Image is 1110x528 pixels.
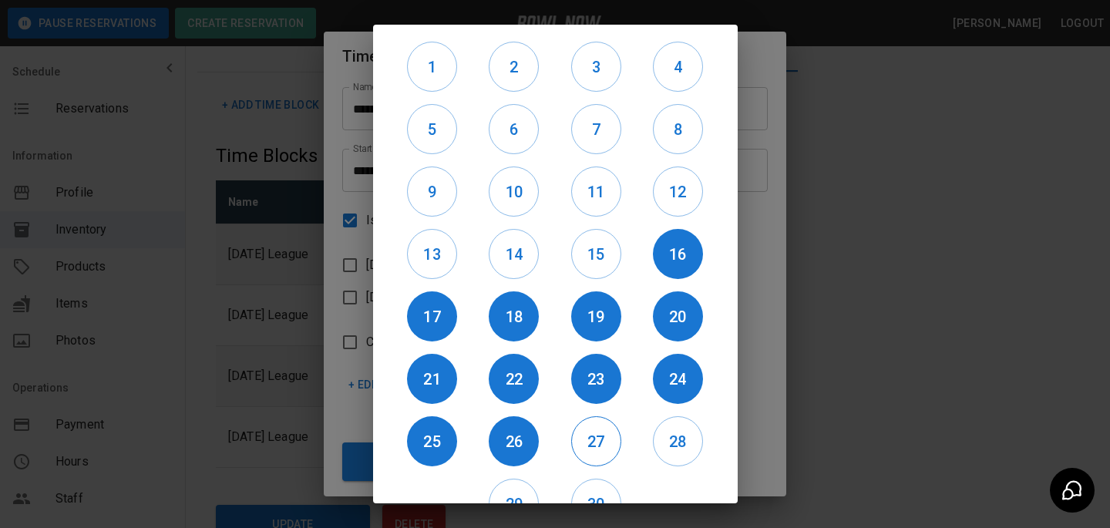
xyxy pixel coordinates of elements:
[407,291,457,341] button: 17
[571,229,621,279] button: 15
[408,55,456,79] h6: 1
[407,367,457,392] h6: 21
[408,117,456,142] h6: 5
[571,304,621,329] h6: 19
[654,55,702,79] h6: 4
[489,180,538,204] h6: 10
[571,291,621,341] button: 19
[571,42,621,92] button: 3
[572,55,621,79] h6: 3
[489,229,539,279] button: 14
[572,180,621,204] h6: 11
[653,104,703,154] button: 8
[407,416,457,466] button: 25
[489,104,539,154] button: 6
[572,429,621,454] h6: 27
[408,242,456,267] h6: 13
[653,229,703,279] button: 16
[653,367,703,392] h6: 24
[489,42,539,92] button: 2
[571,166,621,217] button: 11
[489,354,539,404] button: 22
[407,42,457,92] button: 1
[653,304,703,329] h6: 20
[489,492,538,516] h6: 29
[654,429,702,454] h6: 28
[489,242,538,267] h6: 14
[653,416,703,466] button: 28
[572,492,621,516] h6: 30
[407,354,457,404] button: 21
[489,429,539,454] h6: 26
[407,304,457,329] h6: 17
[489,416,539,466] button: 26
[653,166,703,217] button: 12
[489,367,539,392] h6: 22
[489,166,539,217] button: 10
[407,104,457,154] button: 5
[654,180,702,204] h6: 12
[653,42,703,92] button: 4
[653,291,703,341] button: 20
[489,117,538,142] h6: 6
[571,416,621,466] button: 27
[571,367,621,392] h6: 23
[489,304,539,329] h6: 18
[572,117,621,142] h6: 7
[571,104,621,154] button: 7
[572,242,621,267] h6: 15
[407,229,457,279] button: 13
[408,180,456,204] h6: 9
[654,117,702,142] h6: 8
[489,291,539,341] button: 18
[653,354,703,404] button: 24
[407,166,457,217] button: 9
[653,242,703,267] h6: 16
[489,55,538,79] h6: 2
[571,354,621,404] button: 23
[407,429,457,454] h6: 25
